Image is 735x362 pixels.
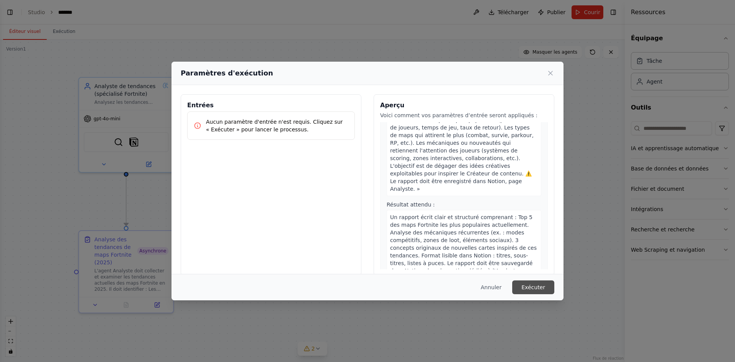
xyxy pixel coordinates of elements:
[512,280,554,294] button: Exécuter
[390,102,536,192] font: L'agent Analyste doit collecter et examiner les tendances actuelles des maps Fortnite en 2025. Il...
[206,119,343,133] font: Aucun paramètre d'entrée n'est requis. Cliquez sur « Exécuter » pour lancer le processus.
[181,69,273,77] font: Paramètres d'exécution
[390,214,537,274] font: Un rapport écrit clair et structuré comprenant : Top 5 des maps Fortnite les plus populaires actu...
[387,201,435,208] font: Résultat attendu :
[380,112,537,118] font: Voici comment vos paramètres d’entrée seront appliqués :
[481,284,501,290] font: Annuler
[187,102,214,109] font: Entrées
[380,102,404,109] font: Aperçu
[475,280,508,294] button: Annuler
[521,284,545,290] font: Exécuter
